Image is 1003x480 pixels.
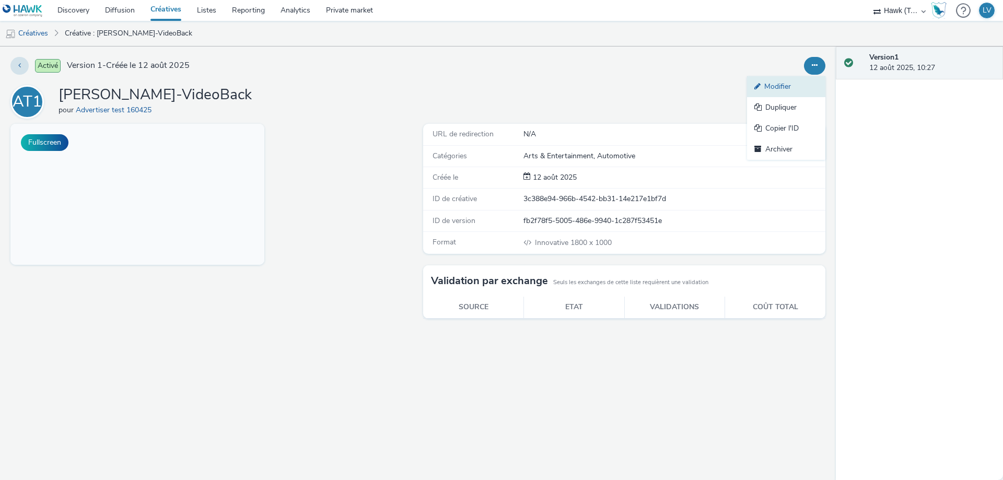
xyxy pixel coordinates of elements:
[725,297,826,318] th: Coût total
[523,194,824,204] div: 3c388e94-966b-4542-bb31-14e217e1bf7d
[747,97,825,118] a: Dupliquer
[13,87,42,116] div: AT1
[931,2,947,19] img: Hawk Academy
[523,151,824,161] div: Arts & Entertainment, Automotive
[869,52,899,62] strong: Version 1
[431,273,548,289] h3: Validation par exchange
[423,297,524,318] th: Source
[433,194,477,204] span: ID de créative
[433,237,456,247] span: Format
[10,97,48,107] a: AT1
[531,172,577,183] div: Création 12 août 2025, 10:27
[60,21,197,46] a: Créative : [PERSON_NAME]-VideoBack
[535,238,570,248] span: Innovative
[3,4,43,17] img: undefined Logo
[747,118,825,139] a: Copier l'ID
[534,238,612,248] span: 1800 x 1000
[433,216,475,226] span: ID de version
[433,129,494,139] span: URL de redirection
[524,297,625,318] th: Etat
[747,76,825,97] a: Modifier
[747,139,825,160] a: Archiver
[5,29,16,39] img: mobile
[869,52,995,74] div: 12 août 2025, 10:27
[523,129,536,139] span: N/A
[59,85,252,105] h1: [PERSON_NAME]-VideoBack
[523,216,824,226] div: fb2f78f5-5005-486e-9940-1c287f53451e
[21,134,68,151] button: Fullscreen
[931,2,951,19] a: Hawk Academy
[76,105,156,115] a: Advertiser test 160425
[983,3,992,18] div: LV
[553,278,708,287] small: Seuls les exchanges de cette liste requièrent une validation
[67,60,190,72] span: Version 1 - Créée le 12 août 2025
[624,297,725,318] th: Validations
[35,59,61,73] span: Activé
[433,151,467,161] span: Catégories
[59,105,76,115] span: pour
[531,172,577,182] span: 12 août 2025
[433,172,458,182] span: Créée le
